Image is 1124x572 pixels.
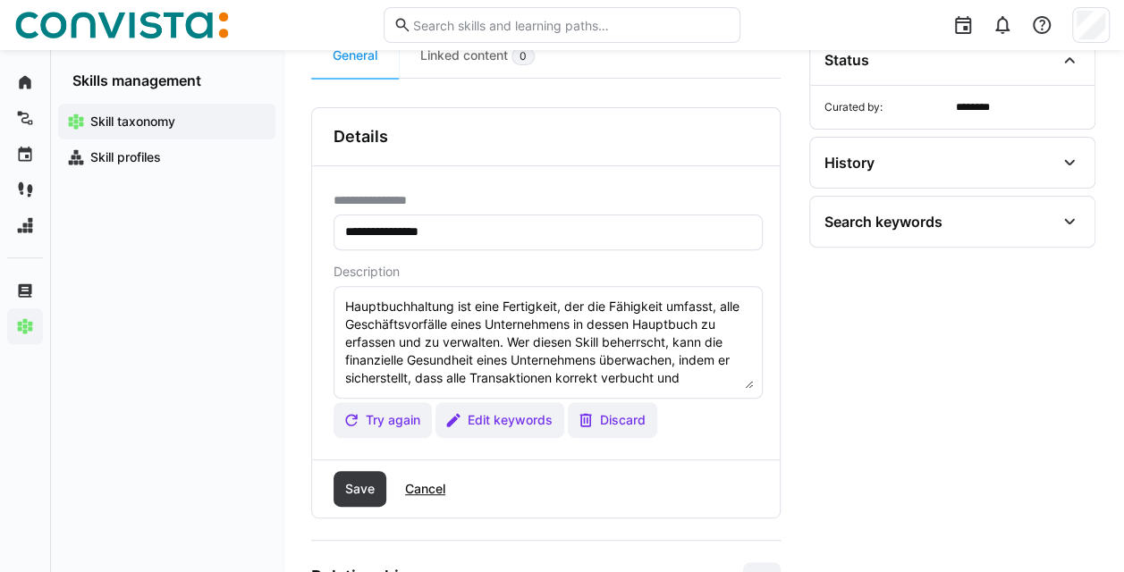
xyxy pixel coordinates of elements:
[342,480,377,498] span: Save
[824,51,869,69] div: Status
[334,127,388,147] h3: Details
[824,100,949,114] span: Curated by:
[402,480,448,498] span: Cancel
[393,471,457,507] button: Cancel
[334,402,432,438] button: Try again
[411,17,731,33] input: Search skills and learning paths…
[311,34,399,78] div: General
[568,402,657,438] button: Discard
[465,411,555,429] span: Edit keywords
[824,213,942,231] div: Search keywords
[435,402,564,438] button: Edit keywords
[334,471,386,507] button: Save
[824,154,875,172] div: History
[334,265,400,279] span: Description
[597,411,648,429] span: Discard
[363,411,423,429] span: Try again
[399,34,556,78] div: Linked content
[520,49,527,63] span: 0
